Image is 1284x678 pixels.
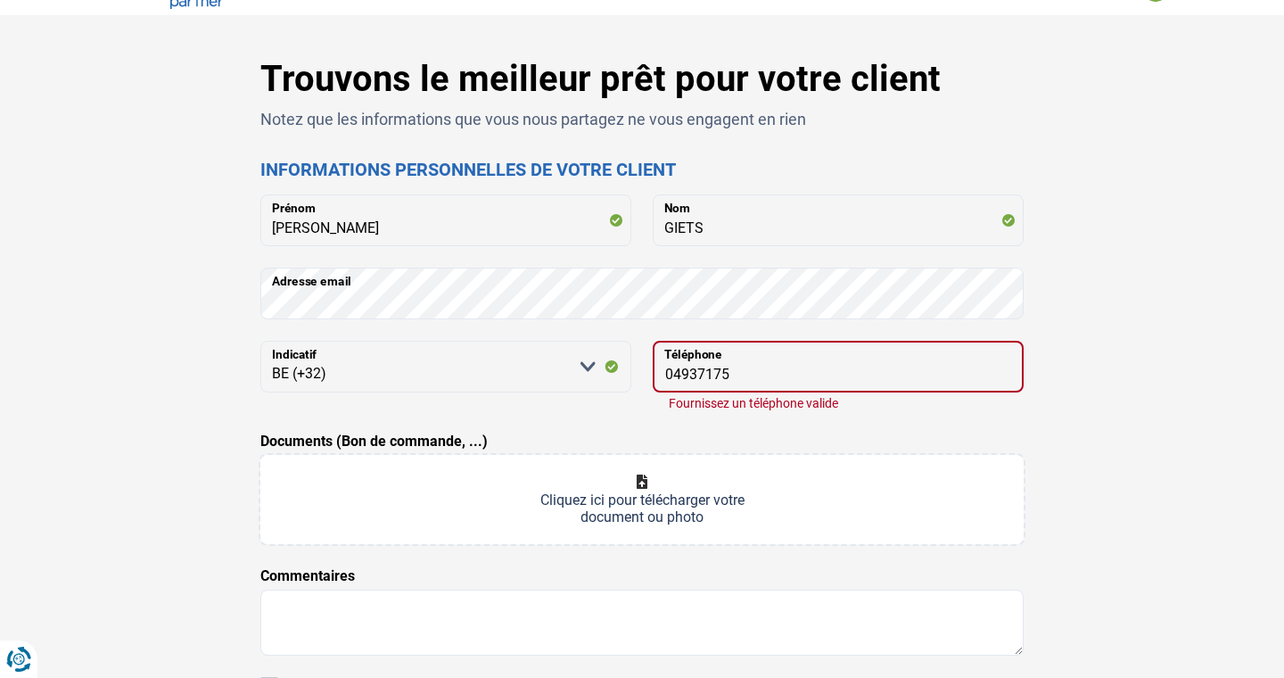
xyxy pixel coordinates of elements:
h2: Informations personnelles de votre client [260,159,1024,180]
input: 401020304 [653,341,1024,393]
p: Notez que les informations que vous nous partagez ne vous engagent en rien [260,108,1024,130]
h1: Trouvons le meilleur prêt pour votre client [260,58,1024,101]
select: Indicatif [260,341,631,393]
label: Commentaires [260,566,355,587]
label: Documents (Bon de commande, ...) [260,431,488,452]
div: Fournissez un téléphone valide [653,397,1024,409]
